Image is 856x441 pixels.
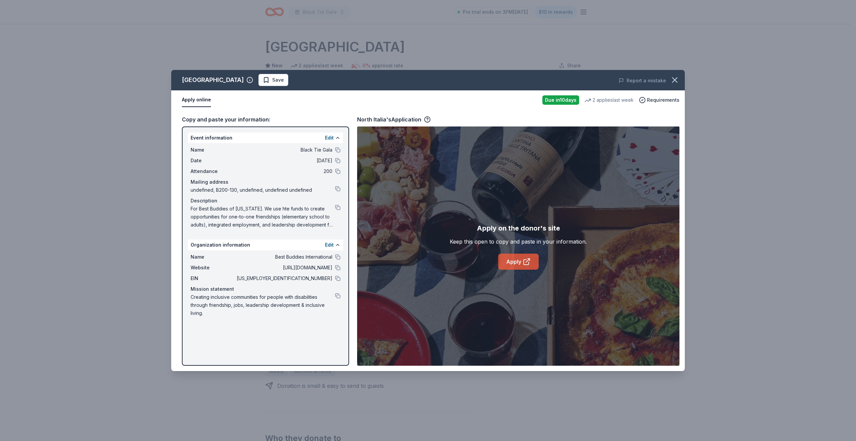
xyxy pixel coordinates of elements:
span: Best Buddies International [235,253,332,261]
div: Mailing address [191,178,340,186]
span: Black Tie Gala [235,146,332,154]
div: Event information [188,133,343,143]
button: Report a mistake [619,77,666,85]
span: Name [191,253,235,261]
button: Edit [325,134,334,142]
span: [URL][DOMAIN_NAME] [235,264,332,272]
a: Apply [498,254,539,270]
span: Creating inclusive communities for people with disabilities through friendship, jobs, leadership ... [191,293,335,317]
span: 200 [235,167,332,175]
span: [DATE] [235,157,332,165]
div: Organization information [188,240,343,250]
div: [GEOGRAPHIC_DATA] [182,75,244,85]
span: Save [272,76,284,84]
div: Keep this open to copy and paste in your information. [450,238,587,246]
span: Date [191,157,235,165]
div: Apply on the donor's site [477,223,560,234]
div: 2 applies last week [584,96,634,104]
div: Due in 10 days [542,95,579,105]
div: Description [191,197,340,205]
span: For Best Buddies of [US_STATE]. We use hte funds to create opportunities for one-to-one friendshi... [191,205,335,229]
button: Edit [325,241,334,249]
span: Requirements [647,96,679,104]
span: Attendance [191,167,235,175]
span: undefined, B200-130, undefined, undefined undefined [191,186,335,194]
div: Copy and paste your information: [182,115,349,124]
span: EIN [191,274,235,282]
button: Apply online [182,93,211,107]
span: [US_EMPLOYER_IDENTIFICATION_NUMBER] [235,274,332,282]
button: Save [258,74,288,86]
button: Requirements [639,96,679,104]
div: North Italia's Application [357,115,431,124]
span: Website [191,264,235,272]
span: Name [191,146,235,154]
div: Mission statement [191,285,340,293]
